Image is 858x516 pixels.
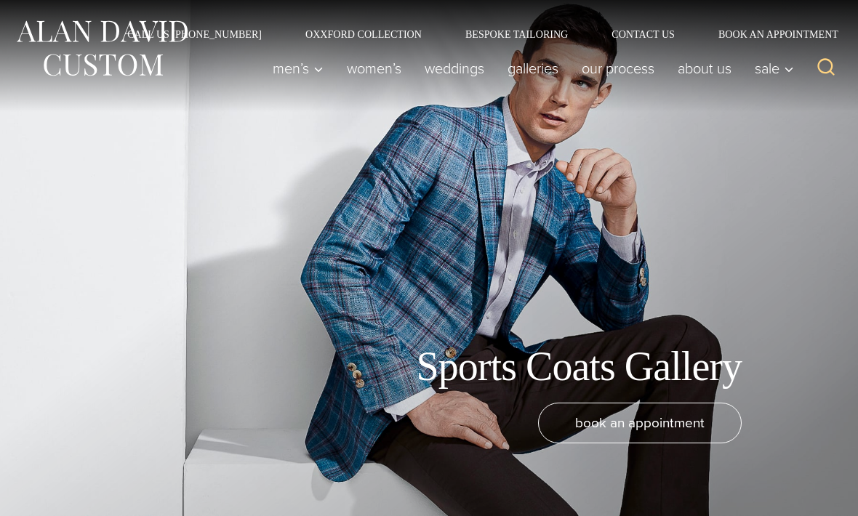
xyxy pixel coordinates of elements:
button: View Search Form [809,51,843,86]
span: book an appointment [575,412,705,433]
a: Women’s [335,54,413,83]
a: Book an Appointment [697,29,843,39]
img: Alan David Custom [15,16,189,81]
h1: Sports Coats Gallery [417,342,742,391]
a: book an appointment [538,403,742,443]
a: Bespoke Tailoring [444,29,590,39]
a: About Us [666,54,743,83]
nav: Primary Navigation [261,54,801,83]
nav: Secondary Navigation [105,29,843,39]
a: Galleries [496,54,570,83]
a: weddings [413,54,496,83]
a: Our Process [570,54,666,83]
span: Men’s [273,61,324,76]
a: Oxxford Collection [284,29,444,39]
a: Contact Us [590,29,697,39]
span: Sale [755,61,794,76]
a: Call Us [PHONE_NUMBER] [105,29,284,39]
